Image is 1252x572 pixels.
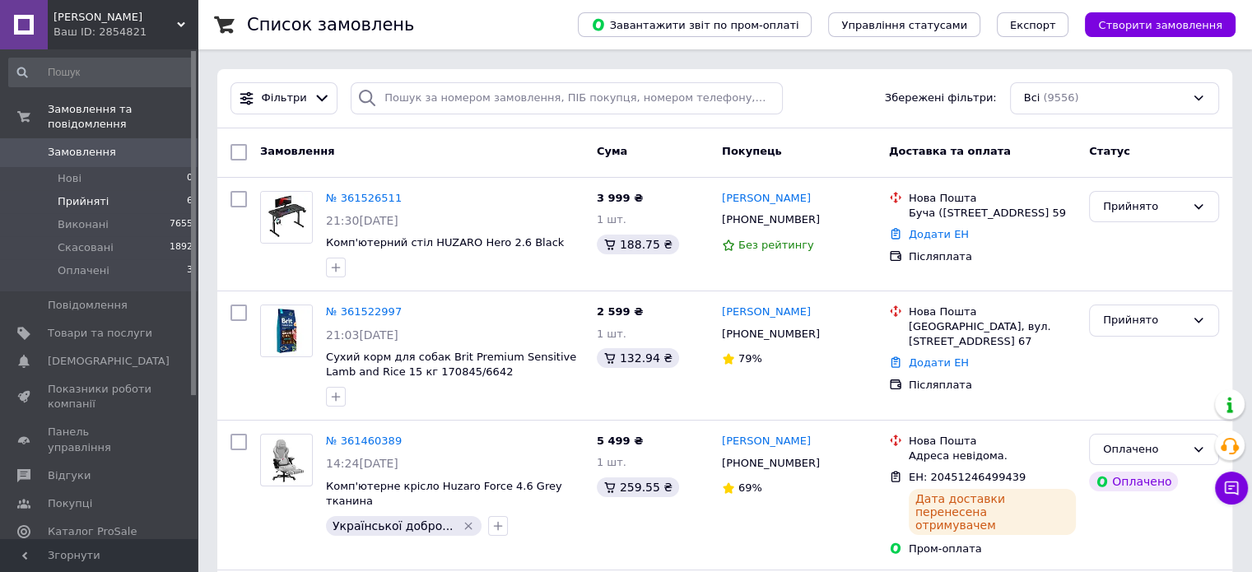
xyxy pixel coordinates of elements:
span: 6 [187,194,193,209]
span: Панель управління [48,425,152,454]
a: Фото товару [260,434,313,486]
span: Замовлення [48,145,116,160]
span: Збережені фільтри: [885,91,997,106]
span: Інтернет Магазин Melville [54,10,177,25]
span: 1 шт. [597,456,626,468]
span: Відгуки [48,468,91,483]
img: Фото товару [261,305,312,356]
div: Нова Пошта [909,305,1076,319]
h1: Список замовлень [247,15,414,35]
span: Української добро... [333,519,454,532]
span: 3 [187,263,193,278]
span: 1 шт. [597,328,626,340]
span: Без рейтингу [738,239,814,251]
button: Чат з покупцем [1215,472,1248,505]
a: [PERSON_NAME] [722,191,811,207]
span: Покупці [48,496,92,511]
span: Доставка та оплата [889,145,1011,157]
a: № 361522997 [326,305,402,318]
div: Дата доставки перенесена отримувачем [909,489,1076,535]
div: 132.94 ₴ [597,348,679,368]
div: Післяплата [909,378,1076,393]
span: Каталог ProSale [48,524,137,539]
div: Адреса невідома. [909,449,1076,463]
a: № 361526511 [326,192,402,204]
div: Оплачено [1103,441,1185,458]
button: Експорт [997,12,1069,37]
a: Комп'ютерне крісло Huzaro Force 4.6 Grey тканина [326,480,562,508]
div: Ваш ID: 2854821 [54,25,198,40]
span: Показники роботи компанії [48,382,152,412]
a: Фото товару [260,191,313,244]
span: Нові [58,171,81,186]
span: [DEMOGRAPHIC_DATA] [48,354,170,369]
div: Нова Пошта [909,191,1076,206]
span: ЕН: 20451246499439 [909,471,1026,483]
a: Додати ЕН [909,228,969,240]
div: 188.75 ₴ [597,235,679,254]
svg: Видалити мітку [462,519,475,532]
span: Cума [597,145,627,157]
a: [PERSON_NAME] [722,305,811,320]
span: 2 599 ₴ [597,305,643,318]
div: [GEOGRAPHIC_DATA], вул. [STREET_ADDRESS] 67 [909,319,1076,349]
span: Покупець [722,145,782,157]
input: Пошук за номером замовлення, ПІБ покупця, номером телефону, Email, номером накладної [351,82,783,114]
button: Завантажити звіт по пром-оплаті [578,12,812,37]
div: Прийнято [1103,312,1185,329]
span: Замовлення [260,145,334,157]
span: Всі [1024,91,1040,106]
span: 79% [738,352,762,365]
div: Нова Пошта [909,434,1076,449]
a: № 361460389 [326,435,402,447]
span: 1892 [170,240,193,255]
span: Скасовані [58,240,114,255]
div: [PHONE_NUMBER] [719,209,823,230]
div: 259.55 ₴ [597,477,679,497]
span: Повідомлення [48,298,128,313]
span: 69% [738,481,762,494]
div: Пром-оплата [909,542,1076,556]
button: Створити замовлення [1085,12,1236,37]
span: 3 999 ₴ [597,192,643,204]
span: Оплачені [58,263,109,278]
div: [PHONE_NUMBER] [719,323,823,345]
button: Управління статусами [828,12,980,37]
span: Товари та послуги [48,326,152,341]
span: 0 [187,171,193,186]
span: Виконані [58,217,109,232]
input: Пошук [8,58,194,87]
span: Статус [1089,145,1130,157]
a: [PERSON_NAME] [722,434,811,449]
span: 21:03[DATE] [326,328,398,342]
a: Створити замовлення [1068,18,1236,30]
span: 5 499 ₴ [597,435,643,447]
div: Буча ([STREET_ADDRESS] 59 [909,206,1076,221]
span: Прийняті [58,194,109,209]
a: Додати ЕН [909,356,969,369]
span: Фільтри [262,91,307,106]
div: [PHONE_NUMBER] [719,453,823,474]
span: 7655 [170,217,193,232]
img: Фото товару [268,435,305,486]
span: Замовлення та повідомлення [48,102,198,132]
span: Управління статусами [841,19,967,31]
a: Комп'ютерний стіл HUZARO Hero 2.6 Black [326,236,564,249]
div: Оплачено [1089,472,1178,491]
div: Післяплата [909,249,1076,264]
a: Сухий корм для собак Brit Premium Sensitive Lamb and Rice 15 кг 170845/6642 [326,351,576,379]
span: Експорт [1010,19,1056,31]
span: 1 шт. [597,213,626,226]
span: Створити замовлення [1098,19,1222,31]
span: Завантажити звіт по пром-оплаті [591,17,798,32]
span: 14:24[DATE] [326,457,398,470]
span: (9556) [1043,91,1078,104]
span: 21:30[DATE] [326,214,398,227]
a: Фото товару [260,305,313,357]
div: Прийнято [1103,198,1185,216]
img: Фото товару [261,192,312,243]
